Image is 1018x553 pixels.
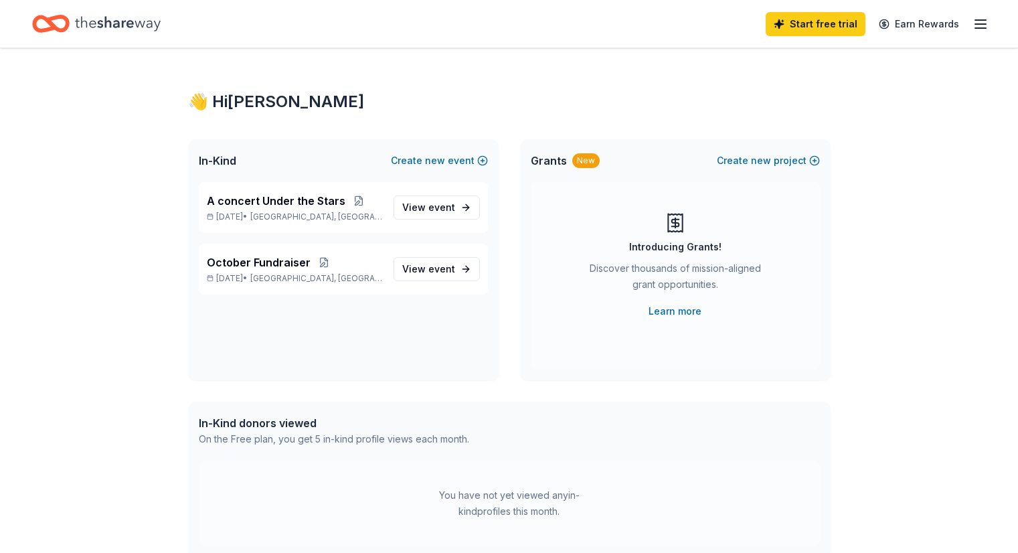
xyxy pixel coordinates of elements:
[188,91,831,112] div: 👋 Hi [PERSON_NAME]
[207,193,345,209] span: A concert Under the Stars
[751,153,771,169] span: new
[207,273,383,284] p: [DATE] •
[871,12,967,36] a: Earn Rewards
[394,195,480,220] a: View event
[402,200,455,216] span: View
[199,415,469,431] div: In-Kind donors viewed
[250,212,382,222] span: [GEOGRAPHIC_DATA], [GEOGRAPHIC_DATA]
[207,212,383,222] p: [DATE] •
[428,202,455,213] span: event
[199,153,236,169] span: In-Kind
[428,263,455,274] span: event
[426,487,593,520] div: You have not yet viewed any in-kind profiles this month.
[402,261,455,277] span: View
[32,8,161,39] a: Home
[629,239,722,255] div: Introducing Grants!
[425,153,445,169] span: new
[394,257,480,281] a: View event
[199,431,469,447] div: On the Free plan, you get 5 in-kind profile views each month.
[391,153,488,169] button: Createnewevent
[250,273,382,284] span: [GEOGRAPHIC_DATA], [GEOGRAPHIC_DATA]
[717,153,820,169] button: Createnewproject
[207,254,311,270] span: October Fundraiser
[649,303,701,319] a: Learn more
[584,260,766,298] div: Discover thousands of mission-aligned grant opportunities.
[572,153,600,168] div: New
[766,12,865,36] a: Start free trial
[531,153,567,169] span: Grants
